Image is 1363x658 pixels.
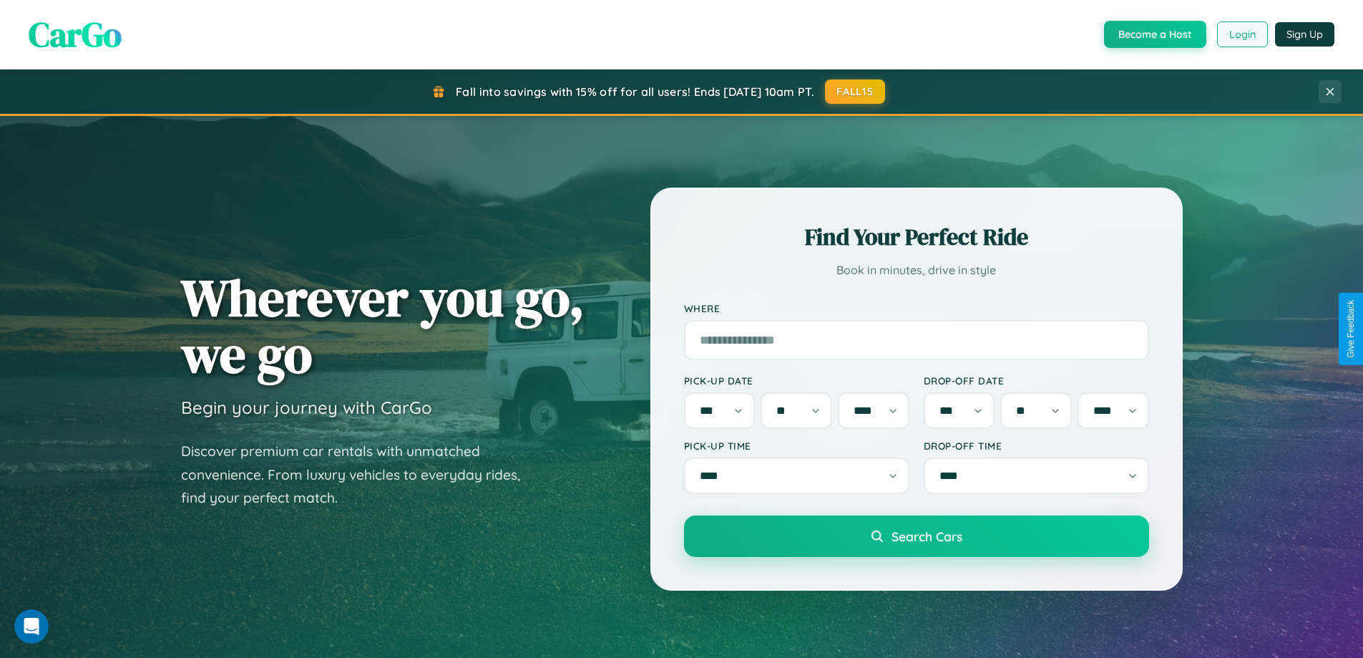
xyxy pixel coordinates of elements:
label: Drop-off Date [924,374,1149,387]
label: Where [684,302,1149,314]
p: Discover premium car rentals with unmatched convenience. From luxury vehicles to everyday rides, ... [181,440,539,510]
label: Pick-up Time [684,440,909,452]
iframe: Intercom live chat [14,609,49,644]
label: Drop-off Time [924,440,1149,452]
span: Fall into savings with 15% off for all users! Ends [DATE] 10am PT. [456,84,814,99]
h2: Find Your Perfect Ride [684,221,1149,253]
h1: Wherever you go, we go [181,269,585,382]
button: Become a Host [1104,21,1206,48]
span: Search Cars [891,528,962,544]
button: Login [1217,21,1268,47]
p: Book in minutes, drive in style [684,260,1149,281]
button: Search Cars [684,516,1149,557]
button: FALL15 [825,79,885,104]
span: CarGo [29,11,122,58]
div: Give Feedback [1346,300,1356,358]
button: Sign Up [1275,22,1334,47]
label: Pick-up Date [684,374,909,387]
h3: Begin your journey with CarGo [181,397,432,418]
